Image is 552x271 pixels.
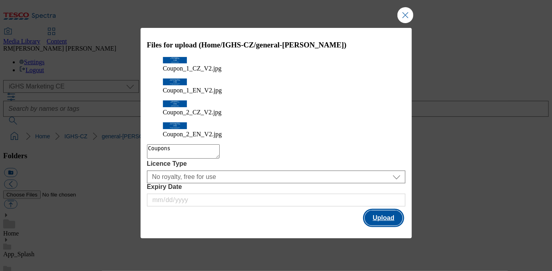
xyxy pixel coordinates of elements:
figcaption: Coupon_1_CZ_V2.jpg [163,65,389,72]
label: Licence Type [147,160,405,167]
figcaption: Coupon_2_EN_V2.jpg [163,131,389,138]
img: preview [163,57,187,64]
img: preview [163,100,187,107]
img: preview [163,79,187,85]
figcaption: Coupon_2_CZ_V2.jpg [163,109,389,116]
h3: Files for upload (Home/IGHS-CZ/general-[PERSON_NAME]) [147,41,405,49]
button: Close Modal [397,7,413,23]
button: Upload [365,210,402,226]
figcaption: Coupon_1_EN_V2.jpg [163,87,389,94]
div: Modal [141,28,412,238]
img: preview [163,122,187,129]
label: Expiry Date [147,183,405,190]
